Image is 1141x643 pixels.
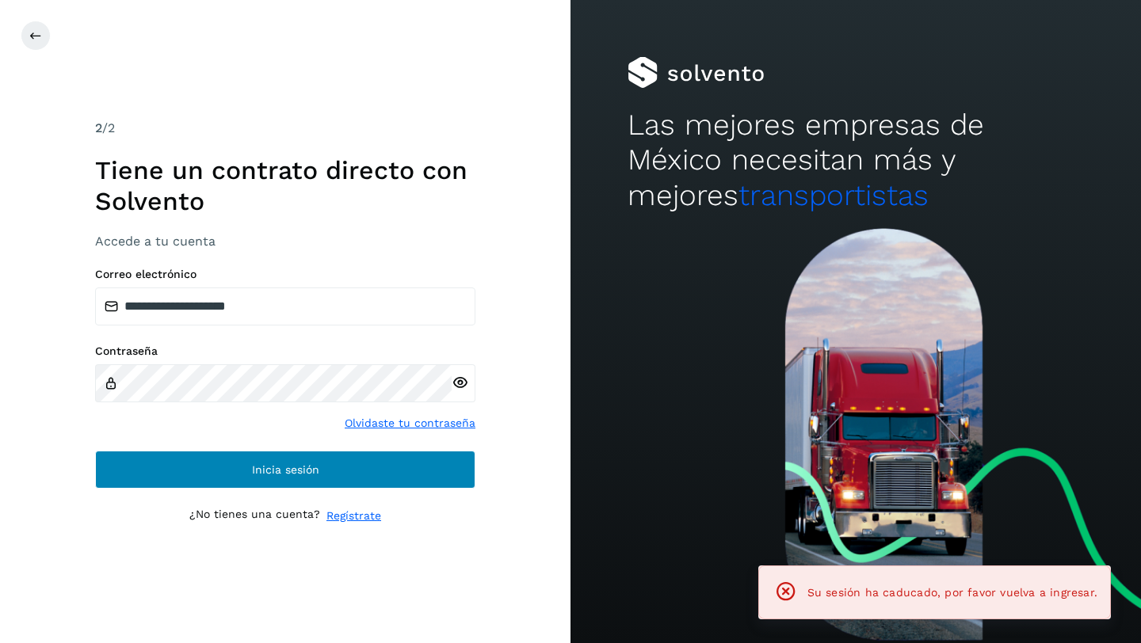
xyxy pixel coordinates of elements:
[95,120,102,135] span: 2
[95,344,475,358] label: Contraseña
[95,234,475,249] h3: Accede a tu cuenta
[189,508,320,524] p: ¿No tienes una cuenta?
[345,415,475,432] a: Olvidaste tu contraseña
[807,586,1097,599] span: Su sesión ha caducado, por favor vuelva a ingresar.
[95,451,475,489] button: Inicia sesión
[252,464,319,475] span: Inicia sesión
[95,155,475,216] h1: Tiene un contrato directo con Solvento
[628,108,1084,213] h2: Las mejores empresas de México necesitan más y mejores
[95,268,475,281] label: Correo electrónico
[95,119,475,138] div: /2
[738,178,929,212] span: transportistas
[326,508,381,524] a: Regístrate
